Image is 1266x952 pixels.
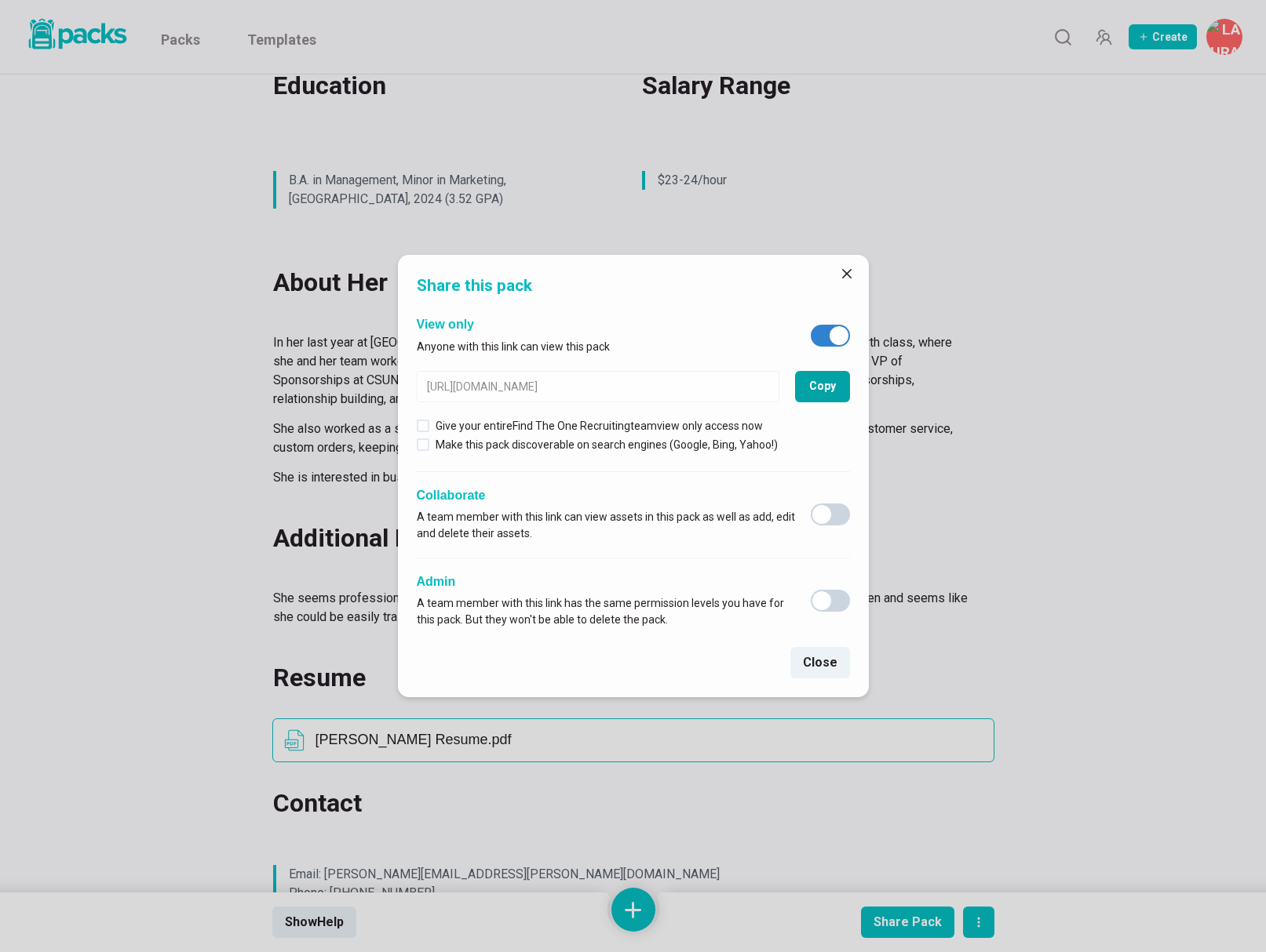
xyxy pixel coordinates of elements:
[417,595,795,628] p: A team member with this link has the same permission levels you have for this pack. But they won'...
[417,317,610,332] h2: View only
[398,255,869,311] header: Share this pack
[795,371,850,402] button: Copy
[834,261,859,286] button: Close
[417,339,610,355] p: Anyone with this link can view this pack
[417,488,795,503] h2: Collaborate
[417,509,795,542] p: A team member with this link can view assets in this pack as well as add, edit and delete their a...
[417,574,795,589] h2: Admin
[790,647,850,678] button: Close
[436,418,763,434] p: Give your entire Find The One Recruiting team view only access now
[436,437,778,453] p: Make this pack discoverable on search engines (Google, Bing, Yahoo!)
